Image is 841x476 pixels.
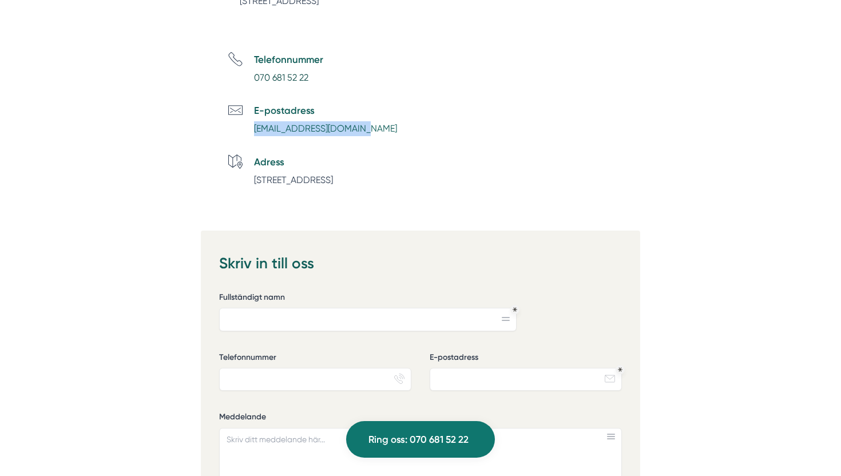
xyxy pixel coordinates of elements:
a: [EMAIL_ADDRESS][DOMAIN_NAME] [254,123,397,134]
div: Obligatoriskt [618,367,622,372]
span: Ring oss: 070 681 52 22 [368,432,469,447]
label: Telefonnummer [219,352,411,366]
h5: E-postadress [254,103,397,118]
label: Fullständigt namn [219,292,517,306]
h5: Telefonnummer [254,52,323,68]
svg: Telefon [228,52,243,66]
h3: Skriv in till oss [219,249,622,281]
label: Meddelande [219,411,622,426]
label: E-postadress [430,352,622,366]
a: 070 681 52 22 [254,72,308,83]
a: Ring oss: 070 681 52 22 [346,421,495,458]
p: [STREET_ADDRESS] [254,173,333,188]
h5: Adress [254,154,333,170]
div: Obligatoriskt [513,307,517,312]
